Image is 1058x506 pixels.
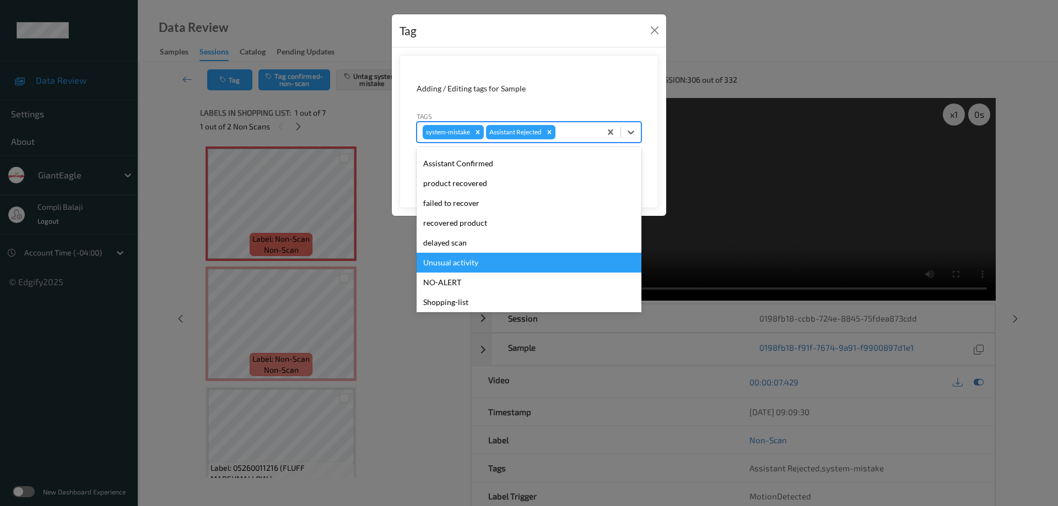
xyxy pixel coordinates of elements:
div: product recovered [417,173,641,193]
div: recovered product [417,213,641,233]
div: Unusual activity [417,253,641,273]
div: Adding / Editing tags for Sample [417,83,641,94]
div: Shopping-list [417,292,641,312]
div: Assistant Rejected [486,125,543,139]
div: NO-ALERT [417,273,641,292]
button: Close [647,23,662,38]
div: delayed scan [417,233,641,253]
div: failed to recover [417,193,641,213]
div: Tag [400,22,417,40]
div: Remove system-mistake [472,125,484,139]
div: Remove Assistant Rejected [543,125,555,139]
div: system-mistake [423,125,472,139]
label: Tags [417,111,432,121]
div: Assistant Confirmed [417,154,641,173]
